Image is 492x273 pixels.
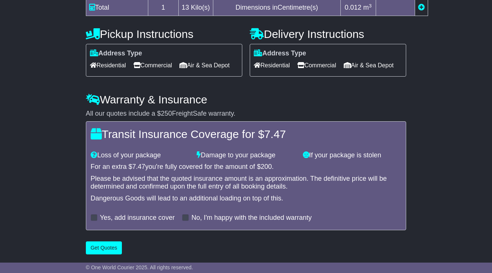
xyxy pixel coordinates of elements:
span: 13 [182,4,189,11]
span: 7.47 [132,163,145,170]
span: 200 [260,163,272,170]
a: Add new item [418,4,425,11]
div: All our quotes include a $ FreightSafe warranty. [86,110,407,118]
div: If your package is stolen [299,151,405,160]
span: 250 [161,110,172,117]
h4: Warranty & Insurance [86,93,407,106]
div: Please be advised that the quoted insurance amount is an approximation. The definitive price will... [91,175,402,191]
h4: Delivery Instructions [250,28,406,40]
span: 7.47 [264,128,286,140]
span: 0.012 [344,4,361,11]
h4: Transit Insurance Coverage for $ [91,128,402,140]
span: Commercial [133,60,172,71]
span: Commercial [297,60,336,71]
div: For an extra $ you're fully covered for the amount of $ . [91,163,402,171]
div: Dangerous Goods will lead to an additional loading on top of this. [91,195,402,203]
label: Address Type [90,49,142,58]
span: © One World Courier 2025. All rights reserved. [86,264,193,270]
div: Loss of your package [87,151,193,160]
span: Residential [90,60,126,71]
button: Get Quotes [86,241,122,254]
div: Damage to your package [193,151,299,160]
span: Air & Sea Depot [179,60,230,71]
span: m [363,4,372,11]
label: Address Type [254,49,306,58]
span: Air & Sea Depot [344,60,394,71]
label: Yes, add insurance cover [100,214,175,222]
span: Residential [254,60,290,71]
label: No, I'm happy with the included warranty [191,214,312,222]
h4: Pickup Instructions [86,28,242,40]
sup: 3 [369,3,372,9]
